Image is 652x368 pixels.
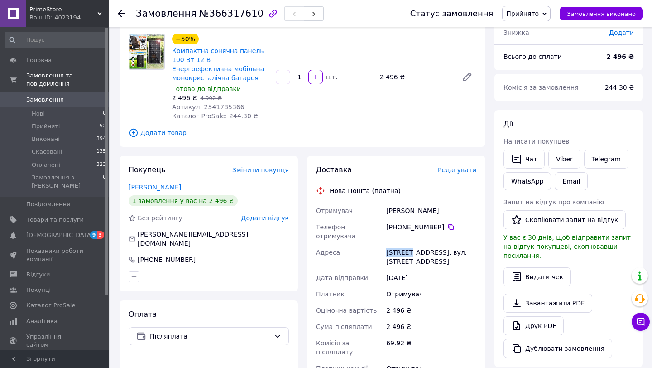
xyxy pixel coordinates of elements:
[97,231,104,239] span: 3
[103,174,106,190] span: 0
[26,247,84,263] span: Показники роботи компанії
[567,10,636,17] span: Замовлення виконано
[503,172,551,190] a: WhatsApp
[458,68,476,86] a: Редагувати
[129,165,166,174] span: Покупець
[138,214,182,222] span: Без рейтингу
[26,72,109,88] span: Замовлення та повідомлення
[150,331,270,341] span: Післяплата
[410,9,494,18] div: Статус замовлення
[26,231,93,239] span: [DEMOGRAPHIC_DATA]
[548,150,580,169] a: Viber
[506,10,539,17] span: Прийнято
[384,302,478,319] div: 2 496 ₴
[26,333,84,349] span: Управління сайтом
[503,150,545,169] button: Чат
[172,94,197,102] span: 2 496 ₴
[316,339,353,356] span: Комісія за післяплату
[200,95,221,102] span: 4 992 ₴
[90,231,97,239] span: 9
[605,84,634,91] span: 244.30 ₴
[241,214,289,222] span: Додати відгук
[172,34,199,44] div: −50%
[503,294,592,313] a: Завантажити PDF
[316,323,372,330] span: Сума післяплати
[129,195,238,206] div: 1 замовлення у вас на 2 496 ₴
[324,73,338,82] div: шт.
[503,29,529,36] span: Знижка
[503,138,571,145] span: Написати покупцеві
[316,207,353,214] span: Отримувач
[555,172,588,190] button: Email
[376,71,455,83] div: 2 496 ₴
[172,103,244,111] span: Артикул: 2541785366
[172,47,264,82] a: Компактна сонячна панель 100 Вт 12 В Енергоефективна мобільна монокристалічна батарея
[438,166,476,174] span: Редагувати
[386,223,476,232] div: [PHONE_NUMBER]
[29,5,97,14] span: PrimeStore
[606,53,634,60] b: 2 496 ₴
[632,313,650,331] button: Чат з покупцем
[316,291,345,298] span: Платник
[503,339,612,358] button: Дублювати замовлення
[384,244,478,270] div: [STREET_ADDRESS]: вул. [STREET_ADDRESS]
[26,200,70,208] span: Повідомлення
[384,270,478,286] div: [DATE]
[136,8,197,19] span: Замовлення
[26,56,52,64] span: Головна
[172,85,241,92] span: Готово до відправки
[503,84,579,91] span: Комісія за замовлення
[316,274,368,281] span: Дата відправки
[26,216,84,224] span: Товари та послуги
[137,255,197,264] div: [PHONE_NUMBER]
[26,286,51,294] span: Покупці
[503,267,571,286] button: Видати чек
[316,307,377,314] span: Оціночна вартість
[384,203,478,219] div: [PERSON_NAME]
[316,223,355,240] span: Телефон отримувача
[32,110,45,118] span: Нові
[172,112,258,120] span: Каталог ProSale: 244.30 ₴
[503,120,513,128] span: Дії
[503,53,562,60] span: Всього до сплати
[138,231,248,247] span: [PERSON_NAME][EMAIL_ADDRESS][DOMAIN_NAME]
[199,8,264,19] span: №366317610
[5,32,107,48] input: Пошук
[503,234,631,259] span: У вас є 30 днів, щоб відправити запит на відгук покупцеві, скопіювавши посилання.
[609,29,634,36] span: Додати
[384,286,478,302] div: Отримувач
[384,335,478,360] div: 69.92 ₴
[26,96,64,104] span: Замовлення
[96,135,106,143] span: 394
[316,165,352,174] span: Доставка
[584,150,628,169] a: Telegram
[384,319,478,335] div: 2 496 ₴
[96,161,106,169] span: 323
[103,110,106,118] span: 0
[26,317,58,325] span: Аналітика
[100,122,106,131] span: 52
[32,148,62,156] span: Скасовані
[29,14,109,22] div: Ваш ID: 4023194
[560,7,643,20] button: Замовлення виконано
[32,161,60,169] span: Оплачені
[129,184,181,191] a: [PERSON_NAME]
[316,249,340,256] span: Адреса
[129,310,157,319] span: Оплата
[503,210,626,229] button: Скопіювати запит на відгук
[32,174,103,190] span: Замовлення з [PERSON_NAME]
[26,271,50,279] span: Відгуки
[118,9,125,18] div: Повернутися назад
[32,135,60,143] span: Виконані
[32,122,60,131] span: Прийняті
[129,128,476,138] span: Додати товар
[96,148,106,156] span: 135
[327,186,403,195] div: Нова Пошта (платна)
[503,316,564,335] a: Друк PDF
[503,199,604,206] span: Запит на відгук про компанію
[129,34,164,69] img: Компактна сонячна панель 100 Вт 12 В Енергоефективна мобільна монокристалічна батарея
[26,301,75,310] span: Каталог ProSale
[232,166,289,174] span: Змінити покупця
